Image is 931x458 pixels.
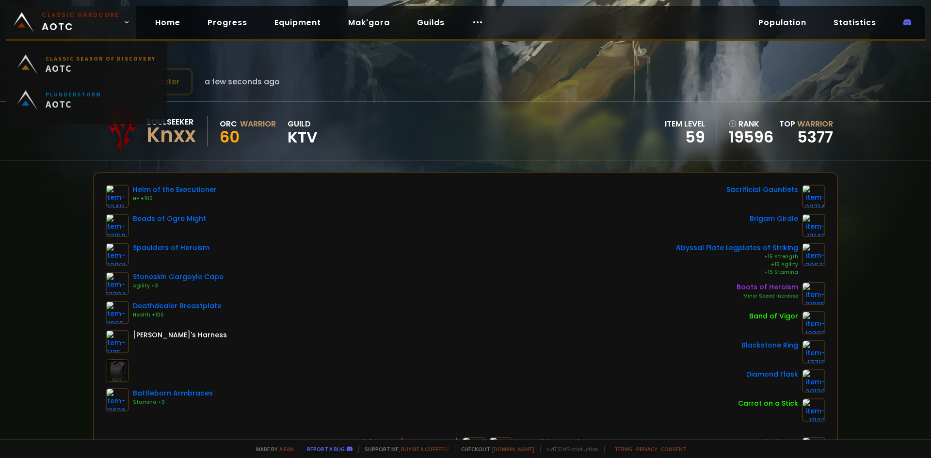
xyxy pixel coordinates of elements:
[133,185,217,195] div: Helm of the Executioner
[133,214,206,224] div: Beads of Ogre Might
[636,445,657,453] a: Privacy
[146,116,196,128] div: Soulseeker
[409,13,452,32] a: Guilds
[205,76,280,88] span: a few seconds ago
[288,130,318,144] span: KTV
[147,13,188,32] a: Home
[516,437,589,447] div: Bone Slicing Hatchet
[729,118,773,130] div: rank
[288,118,318,144] div: guild
[106,330,129,353] img: item-6125
[106,214,129,237] img: item-22150
[12,84,161,120] a: PlunderstormAOTC
[492,445,534,453] a: [DOMAIN_NAME]
[46,100,101,112] span: AOTC
[133,272,224,282] div: Stoneskin Gargoyle Cape
[797,126,833,148] a: 5377
[220,118,237,130] div: Orc
[46,93,101,100] small: Plunderstorm
[220,126,240,148] span: 60
[797,118,833,129] span: Warrior
[279,445,294,453] a: a fan
[106,243,129,266] img: item-22001
[729,130,773,144] a: 19596
[614,445,632,453] a: Terms
[340,13,398,32] a: Mak'gora
[455,445,534,453] span: Checkout
[737,282,798,292] div: Boots of Heroism
[749,311,798,321] div: Band of Vigor
[741,340,798,350] div: Blackstone Ring
[661,445,687,453] a: Consent
[133,282,224,290] div: Agility +3
[133,195,217,203] div: HP +100
[267,13,329,32] a: Equipment
[676,268,798,276] div: +15 Stamina
[802,243,825,266] img: item-20671
[826,13,884,32] a: Statistics
[106,301,129,324] img: item-11926
[802,369,825,393] img: item-20130
[12,48,161,84] a: Classic Season of DiscoveryAOTC
[665,130,705,144] div: 59
[200,13,255,32] a: Progress
[106,272,129,295] img: item-13397
[746,369,798,379] div: Diamond Flask
[250,445,294,453] span: Made by
[665,118,705,130] div: item level
[133,311,222,319] div: Health +100
[240,118,276,130] div: Warrior
[676,243,798,253] div: Abyssal Plate Legplates of Striking
[751,13,814,32] a: Population
[106,388,129,411] img: item-12936
[737,292,798,300] div: Minor Speed Increase
[42,11,119,34] span: AOTC
[133,243,209,253] div: Spaulders of Heroism
[761,437,798,447] div: Blackcrow
[358,445,449,453] span: Support me,
[540,445,598,453] span: v. d752d5 - production
[342,437,458,447] div: Axe of the Deep [PERSON_NAME]
[307,445,345,453] a: Report a bug
[106,185,129,208] img: item-22411
[726,185,798,195] div: Sacrificial Gauntlets
[779,118,833,130] div: Top
[401,445,449,453] a: Buy me a coffee
[802,282,825,305] img: item-21995
[802,214,825,237] img: item-13142
[6,6,136,39] a: Classic HardcoreAOTC
[133,330,227,340] div: [PERSON_NAME]'s Harness
[676,253,798,261] div: +15 Strength
[802,185,825,208] img: item-22714
[133,301,222,311] div: Deathdealer Breastplate
[676,261,798,268] div: +15 Agility
[802,340,825,363] img: item-17713
[46,57,156,64] small: Classic Season of Discovery
[46,64,156,76] span: AOTC
[133,388,213,398] div: Battleborn Armbraces
[750,214,798,224] div: Brigam Girdle
[802,398,825,422] img: item-11122
[738,398,798,409] div: Carrot on a Stick
[133,398,213,406] div: Stamina +9
[802,311,825,334] img: item-18302
[42,11,119,19] small: Classic Hardcore
[146,128,196,142] div: Knxx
